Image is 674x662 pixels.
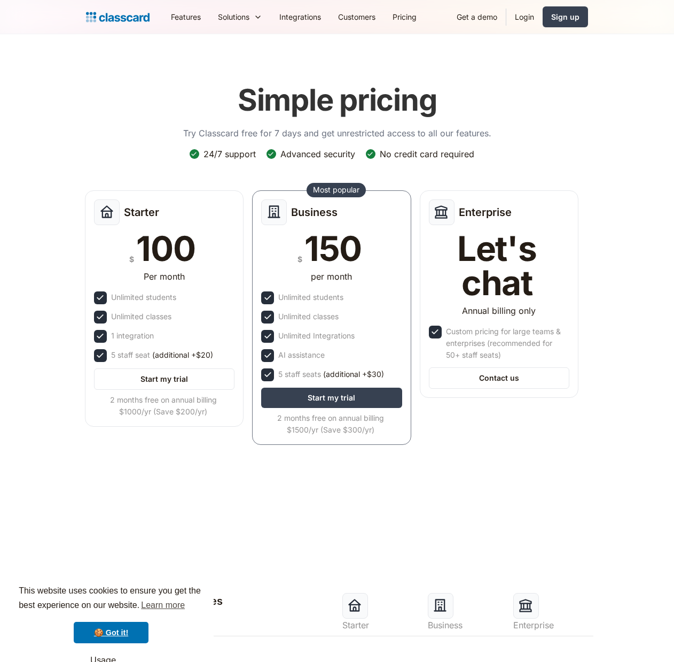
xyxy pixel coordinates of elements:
div: $ [297,252,302,266]
a: Contact us [429,367,569,389]
div: Solutions [218,11,249,22]
a: Start my trial [261,388,402,408]
div: Solutions [209,5,271,29]
div: Custom pricing for large teams & enterprises (recommended for 50+ staff seats) [446,326,567,361]
span: (additional +$30) [323,368,384,380]
div: 100 [136,232,195,266]
div: No credit card required [380,148,474,160]
div: 5 staff seats [278,368,384,380]
a: dismiss cookie message [74,622,148,643]
div: Unlimited students [111,291,176,303]
h2: Starter [124,206,159,219]
a: Customers [330,5,384,29]
div: Unlimited students [278,291,343,303]
div: Per month [144,270,185,283]
div: 1 integration [111,330,154,342]
div: Annual billing only [462,304,536,317]
div: Unlimited classes [278,311,339,322]
a: Login [506,5,543,29]
div: 2 months free on annual billing $1000/yr (Save $200/yr) [94,394,232,418]
div: per month [311,270,352,283]
h1: Simple pricing [238,82,437,118]
a: Features [162,5,209,29]
a: Get a demo [448,5,506,29]
div: 2 months free on annual billing $1500/yr (Save $300/yr) [261,412,399,436]
div: Unlimited Integrations [278,330,355,342]
div: Most popular [313,184,359,195]
a: Start my trial [94,368,234,390]
span: This website uses cookies to ensure you get the best experience on our website. [19,584,203,613]
a: learn more about cookies [139,597,186,613]
div: 5 staff seat [111,349,213,361]
h2: Business [291,206,338,219]
div: Starter [342,619,417,632]
a: Pricing [384,5,425,29]
div: Sign up [551,11,579,22]
div: Business [428,619,503,632]
span: (additional +$20) [152,349,213,361]
a: Sign up [543,6,588,27]
h2: Enterprise [459,206,512,219]
a: Integrations [271,5,330,29]
div: 150 [304,232,362,266]
a: home [86,10,150,25]
div: Advanced security [280,148,355,160]
p: Try Classcard free for 7 days and get unrestricted access to all our features. [183,127,491,140]
div: 24/7 support [203,148,256,160]
div: AI assistance [278,349,325,361]
div: Enterprise [513,619,588,632]
div: Let's chat [429,232,565,300]
div: cookieconsent [9,574,214,653]
div: Unlimited classes [111,311,171,322]
div: $ [129,252,134,266]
